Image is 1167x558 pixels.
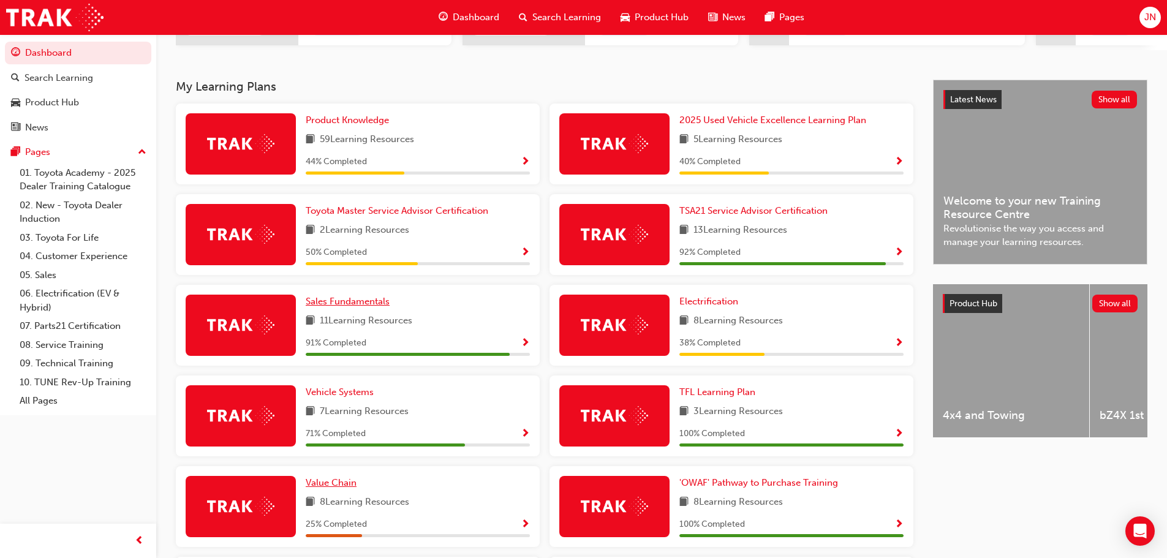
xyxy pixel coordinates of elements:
a: 2025 Used Vehicle Excellence Learning Plan [679,113,871,127]
button: Show Progress [521,154,530,170]
button: Show Progress [894,336,904,351]
a: Electrification [679,295,743,309]
a: TFL Learning Plan [679,385,760,399]
button: Pages [5,141,151,164]
span: book-icon [679,314,689,329]
span: Show Progress [521,157,530,168]
span: Show Progress [521,247,530,258]
span: Product Knowledge [306,115,389,126]
span: Show Progress [894,247,904,258]
a: Product Hub [5,91,151,114]
span: Welcome to your new Training Resource Centre [943,194,1137,222]
span: 25 % Completed [306,518,367,532]
span: Toyota Master Service Advisor Certification [306,205,488,216]
img: Trak [581,134,648,153]
span: Show Progress [894,338,904,349]
span: pages-icon [765,10,774,25]
span: Dashboard [453,10,499,25]
img: Trak [581,406,648,425]
button: Show Progress [894,154,904,170]
span: car-icon [11,97,20,108]
span: book-icon [679,223,689,238]
span: 92 % Completed [679,246,741,260]
span: guage-icon [11,48,20,59]
span: book-icon [306,495,315,510]
a: news-iconNews [698,5,755,30]
span: 11 Learning Resources [320,314,412,329]
span: up-icon [138,145,146,160]
span: car-icon [621,10,630,25]
span: 91 % Completed [306,336,366,350]
a: car-iconProduct Hub [611,5,698,30]
img: Trak [581,497,648,516]
span: book-icon [679,495,689,510]
span: 8 Learning Resources [320,495,409,510]
a: 'OWAF' Pathway to Purchase Training [679,476,843,490]
span: Show Progress [521,519,530,530]
a: 05. Sales [15,266,151,285]
button: Show Progress [894,426,904,442]
span: Sales Fundamentals [306,296,390,307]
img: Trak [581,225,648,244]
a: pages-iconPages [755,5,814,30]
img: Trak [207,225,274,244]
button: JN [1139,7,1161,28]
a: 02. New - Toyota Dealer Induction [15,196,151,228]
a: 10. TUNE Rev-Up Training [15,373,151,392]
div: News [25,121,48,135]
button: Show all [1092,91,1138,108]
a: 01. Toyota Academy - 2025 Dealer Training Catalogue [15,164,151,196]
span: Product Hub [950,298,997,309]
img: Trak [581,315,648,334]
button: Show Progress [521,245,530,260]
button: Show Progress [894,245,904,260]
img: Trak [207,497,274,516]
a: 06. Electrification (EV & Hybrid) [15,284,151,317]
span: book-icon [679,404,689,420]
span: Show Progress [894,429,904,440]
a: Value Chain [306,476,361,490]
span: Show Progress [521,429,530,440]
span: 4x4 and Towing [943,409,1079,423]
div: Search Learning [25,71,93,85]
span: Latest News [950,94,997,105]
button: Show Progress [894,517,904,532]
a: guage-iconDashboard [429,5,509,30]
span: Show Progress [521,338,530,349]
span: 3 Learning Resources [693,404,783,420]
button: Show Progress [521,336,530,351]
span: 8 Learning Resources [693,314,783,329]
span: 5 Learning Resources [693,132,782,148]
span: Search Learning [532,10,601,25]
a: Dashboard [5,42,151,64]
div: Open Intercom Messenger [1125,516,1155,546]
img: Trak [207,406,274,425]
span: 7 Learning Resources [320,404,409,420]
div: Pages [25,145,50,159]
span: 38 % Completed [679,336,741,350]
span: News [722,10,746,25]
a: 03. Toyota For Life [15,228,151,247]
a: Search Learning [5,67,151,89]
a: 07. Parts21 Certification [15,317,151,336]
a: 04. Customer Experience [15,247,151,266]
span: 'OWAF' Pathway to Purchase Training [679,477,838,488]
span: guage-icon [439,10,448,25]
span: book-icon [306,314,315,329]
a: Vehicle Systems [306,385,379,399]
span: 8 Learning Resources [693,495,783,510]
a: Product HubShow all [943,294,1138,314]
span: Product Hub [635,10,689,25]
a: Latest NewsShow all [943,90,1137,110]
span: book-icon [306,223,315,238]
span: 100 % Completed [679,518,745,532]
span: Vehicle Systems [306,386,374,398]
span: search-icon [11,73,20,84]
span: Show Progress [894,519,904,530]
span: JN [1144,10,1156,25]
button: Show all [1092,295,1138,312]
img: Trak [6,4,104,31]
a: Latest NewsShow allWelcome to your new Training Resource CentreRevolutionise the way you access a... [933,80,1147,265]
